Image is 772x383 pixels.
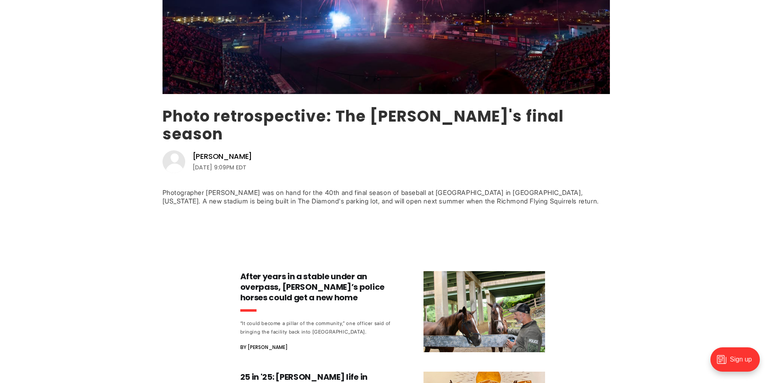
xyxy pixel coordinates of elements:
[704,343,772,383] iframe: portal-trigger
[163,105,564,145] a: Photo retrospective: The [PERSON_NAME]'s final season
[192,163,246,172] time: [DATE] 9:09PM EDT
[240,271,545,352] a: After years in a stable under an overpass, [PERSON_NAME]’s police horses could get a new home “It...
[240,271,391,303] h3: After years in a stable under an overpass, [PERSON_NAME]’s police horses could get a new home
[240,319,391,336] div: “It could become a pillar of the community,” one officer said of bringing the facility back into ...
[240,342,288,352] span: By [PERSON_NAME]
[163,188,610,205] div: Photographer [PERSON_NAME] was on hand for the 40th and final season of baseball at [GEOGRAPHIC_D...
[423,271,545,352] img: After years in a stable under an overpass, Richmond’s police horses could get a new home
[192,152,252,161] a: [PERSON_NAME]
